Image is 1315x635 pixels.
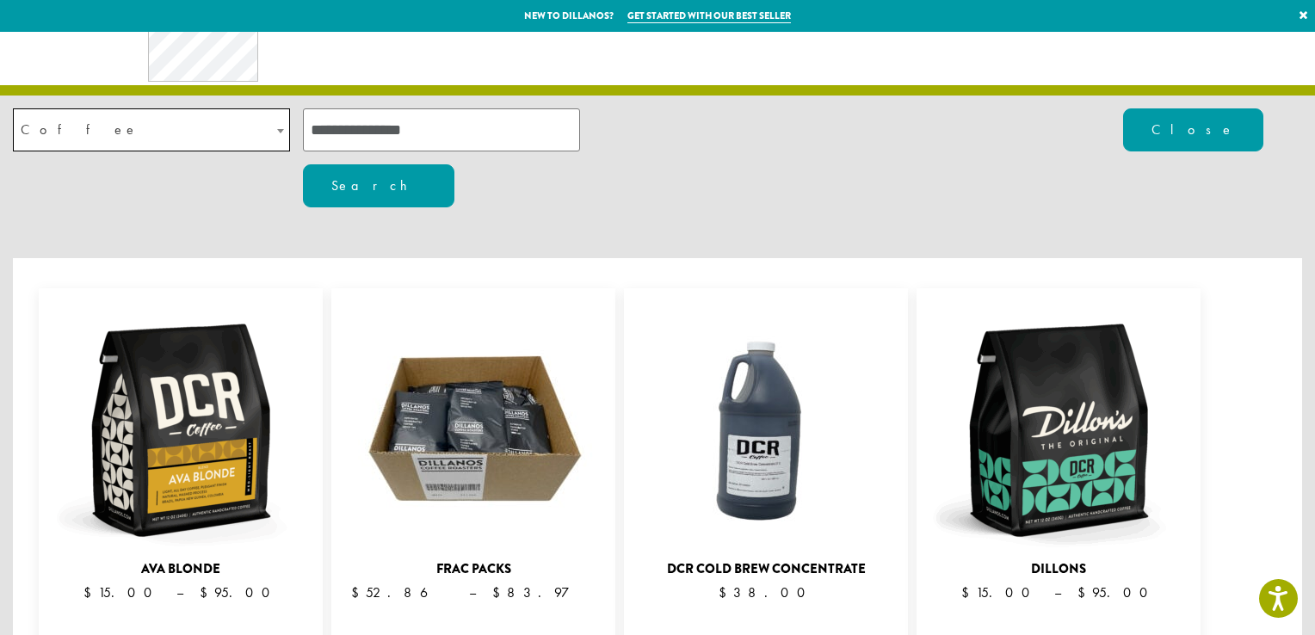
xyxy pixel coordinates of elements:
[961,583,1038,601] span: 15.00
[917,559,1201,579] div: Dillons
[961,583,976,601] span: $
[1123,108,1263,151] button: Close
[52,301,310,559] img: Ava Blonde
[331,559,615,579] div: Frac Packs
[929,301,1188,559] img: Dillons
[39,559,323,579] div: Ava Blonde
[200,583,278,601] span: 95.00
[627,9,791,23] a: Get started with our best seller
[344,301,602,559] img: DCR Frac Pack | Pre-Ground Pre-Portioned Coffees
[83,583,98,601] span: $
[469,583,476,601] span: –
[14,113,156,146] span: Coffee
[176,583,183,601] span: –
[492,583,596,601] span: 83.97
[719,583,733,601] span: $
[303,164,454,207] button: Search
[351,583,366,601] span: $
[351,583,453,601] span: 52.86
[637,301,895,559] img: DCR Cold Brew Concentrate
[13,108,290,151] span: Coffee
[719,583,813,601] span: 38.00
[492,583,507,601] span: $
[1077,583,1092,601] span: $
[200,583,214,601] span: $
[83,583,160,601] span: 15.00
[1077,583,1156,601] span: 95.00
[1054,583,1061,601] span: –
[624,559,908,579] div: DCR Cold Brew Concentrate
